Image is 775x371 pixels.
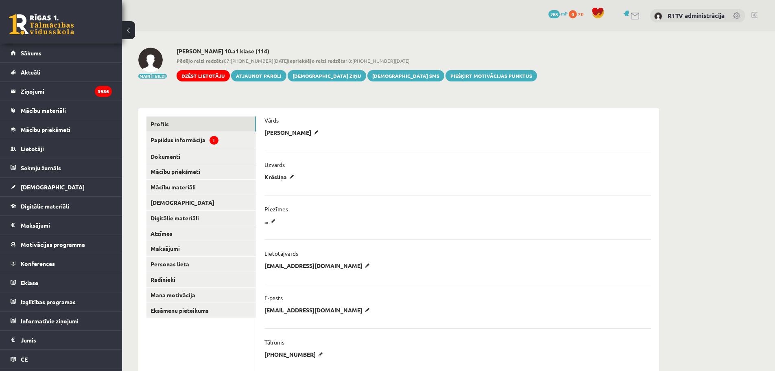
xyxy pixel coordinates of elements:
span: Informatīvie ziņojumi [21,317,79,325]
a: Lietotāji [11,139,112,158]
p: Piezīmes [264,205,288,213]
span: Konferences [21,260,55,267]
a: 0 xp [569,10,587,17]
span: mP [561,10,568,17]
a: Sekmju žurnāls [11,158,112,177]
span: Digitālie materiāli [21,202,69,210]
span: Motivācijas programma [21,241,85,248]
img: Amanda Krēsliņa [138,48,163,72]
a: [DEMOGRAPHIC_DATA] ziņu [288,70,366,81]
p: [PHONE_NUMBER] [264,351,326,358]
p: [EMAIL_ADDRESS][DOMAIN_NAME] [264,262,373,269]
legend: Ziņojumi [21,82,112,101]
a: Digitālie materiāli [146,211,256,226]
a: Aktuāli [11,63,112,81]
button: Mainīt bildi [138,74,167,79]
a: Mācību priekšmeti [11,120,112,139]
a: Piešķirt motivācijas punktus [445,70,537,81]
span: Sekmju žurnāls [21,164,61,171]
a: Mana motivācija [146,288,256,303]
span: CE [21,356,28,363]
span: Sākums [21,49,41,57]
a: Atjaunot paroli [231,70,286,81]
p: Tālrunis [264,338,284,346]
a: Jumis [11,331,112,349]
b: Iepriekšējo reizi redzēts [288,57,345,64]
a: Personas lieta [146,257,256,272]
p: [PERSON_NAME] [264,129,321,136]
a: [DEMOGRAPHIC_DATA] [11,178,112,196]
a: Maksājumi [146,241,256,256]
a: Ziņojumi3986 [11,82,112,101]
h2: [PERSON_NAME] 10.a1 klase (114) [177,48,537,55]
p: Uzvārds [264,161,285,168]
span: Mācību priekšmeti [21,126,70,133]
p: Lietotājvārds [264,250,298,257]
span: 288 [548,10,560,18]
a: 288 mP [548,10,568,17]
a: Digitālie materiāli [11,197,112,215]
span: Aktuāli [21,68,40,76]
span: Izglītības programas [21,298,76,305]
span: 0 [569,10,577,18]
a: CE [11,350,112,369]
a: Radinieki [146,272,256,287]
a: Atzīmes [146,226,256,241]
i: 3986 [95,86,112,97]
legend: Maksājumi [21,216,112,235]
a: [DEMOGRAPHIC_DATA] [146,195,256,210]
a: Mācību priekšmeti [146,164,256,179]
a: Motivācijas programma [11,235,112,254]
span: Eklase [21,279,38,286]
span: Jumis [21,336,36,344]
a: Dokumenti [146,149,256,164]
a: Profils [146,116,256,132]
a: Sākums [11,44,112,62]
a: Maksājumi [11,216,112,235]
p: [EMAIL_ADDRESS][DOMAIN_NAME] [264,306,373,314]
b: Pēdējo reizi redzēts [177,57,224,64]
span: xp [578,10,583,17]
a: Izglītības programas [11,292,112,311]
a: Informatīvie ziņojumi [11,312,112,330]
a: Papildus informācija! [146,132,256,149]
p: ... [264,217,278,225]
span: 07:[PHONE_NUMBER][DATE] 18:[PHONE_NUMBER][DATE] [177,57,537,64]
img: R1TV administrācija [654,12,662,20]
a: Mācību materiāli [146,180,256,195]
a: Dzēst lietotāju [177,70,230,81]
a: Mācību materiāli [11,101,112,120]
a: [DEMOGRAPHIC_DATA] SMS [367,70,444,81]
a: Eksāmenu pieteikums [146,303,256,318]
p: E-pasts [264,294,283,301]
span: ! [210,136,218,145]
a: R1TV administrācija [668,11,725,20]
a: Rīgas 1. Tālmācības vidusskola [9,14,74,35]
span: Mācību materiāli [21,107,66,114]
p: Vārds [264,116,279,124]
span: Lietotāji [21,145,44,152]
p: Krēsliņa [264,173,297,180]
a: Konferences [11,254,112,273]
a: Eklase [11,273,112,292]
span: [DEMOGRAPHIC_DATA] [21,183,85,191]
